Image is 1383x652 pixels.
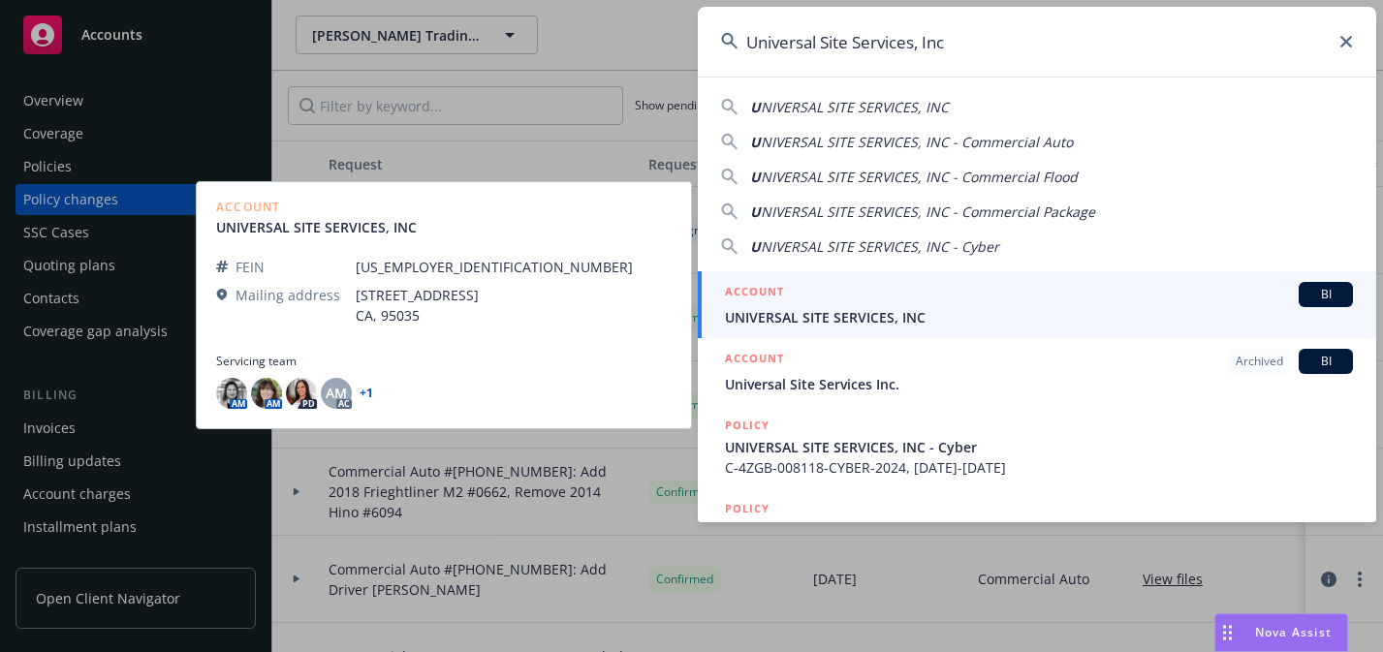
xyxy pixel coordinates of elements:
[750,133,761,151] span: U
[761,98,949,116] span: NIVERSAL SITE SERVICES, INC
[725,416,770,435] h5: POLICY
[1306,353,1345,370] span: BI
[1306,286,1345,303] span: BI
[1214,613,1348,652] button: Nova Assist
[698,488,1376,572] a: POLICYUNIVERSAL SITE SERVICES, INC - Workers' Compensation
[725,282,784,305] h5: ACCOUNT
[725,457,1353,478] span: C-4ZGB-008118-CYBER-2024, [DATE]-[DATE]
[750,168,761,186] span: U
[761,168,1078,186] span: NIVERSAL SITE SERVICES, INC - Commercial Flood
[750,98,761,116] span: U
[761,202,1095,221] span: NIVERSAL SITE SERVICES, INC - Commercial Package
[725,520,1353,541] span: UNIVERSAL SITE SERVICES, INC - Workers' Compensation
[1236,353,1283,370] span: Archived
[1255,624,1332,640] span: Nova Assist
[725,307,1353,327] span: UNIVERSAL SITE SERVICES, INC
[725,499,770,518] h5: POLICY
[761,133,1073,151] span: NIVERSAL SITE SERVICES, INC - Commercial Auto
[750,237,761,256] span: U
[750,202,761,221] span: U
[725,349,784,372] h5: ACCOUNT
[698,7,1376,77] input: Search...
[698,271,1376,338] a: ACCOUNTBIUNIVERSAL SITE SERVICES, INC
[698,405,1376,488] a: POLICYUNIVERSAL SITE SERVICES, INC - CyberC-4ZGB-008118-CYBER-2024, [DATE]-[DATE]
[1215,614,1240,651] div: Drag to move
[698,338,1376,405] a: ACCOUNTArchivedBIUniversal Site Services Inc.
[725,374,1353,394] span: Universal Site Services Inc.
[761,237,999,256] span: NIVERSAL SITE SERVICES, INC - Cyber
[725,437,1353,457] span: UNIVERSAL SITE SERVICES, INC - Cyber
